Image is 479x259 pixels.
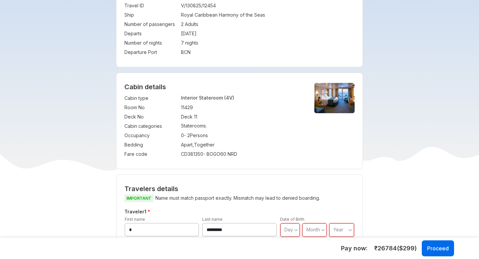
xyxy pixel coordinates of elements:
[181,20,355,29] td: 2 Adults
[124,94,178,103] td: Cabin type
[306,227,320,232] span: Month
[374,244,417,253] span: ₹ 26784 ($ 299 )
[124,83,355,91] h4: Cabin details
[178,140,181,149] td: :
[181,131,303,140] td: 0 - 2 Persons
[181,103,303,112] td: 11429
[181,123,303,129] p: Staterooms.
[202,217,223,222] label: Last name
[178,48,181,57] td: :
[181,48,355,57] td: BCN
[178,1,181,10] td: :
[124,103,178,112] td: Room No
[124,20,178,29] td: Number of passengers
[178,20,181,29] td: :
[178,112,181,122] td: :
[178,10,181,20] td: :
[124,48,178,57] td: Departure Port
[280,217,304,222] label: Date of Birth
[178,29,181,38] td: :
[333,227,343,232] span: Year
[181,29,355,38] td: [DATE]
[178,38,181,48] td: :
[181,10,355,20] td: Royal Caribbean Harmony of the Seas
[125,217,145,222] label: First name
[284,227,293,232] span: Day
[124,29,178,38] td: Departs
[124,1,178,10] td: Travel ID
[422,240,454,256] button: Proceed
[181,38,355,48] td: 7 nights
[124,194,153,202] span: IMPORTANT
[178,149,181,159] td: :
[124,194,355,202] p: Name must match passport exactly. Mismatch may lead to denied boarding.
[348,227,352,233] svg: angle down
[124,149,178,159] td: Fare code
[181,112,303,122] td: Deck 11
[124,185,355,193] h2: Travelers details
[181,142,194,147] span: Apart ,
[178,122,181,131] td: :
[181,1,355,10] td: V/130825/12454
[224,95,234,101] span: (4V)
[341,244,368,252] h5: Pay now:
[178,94,181,103] td: :
[181,151,303,157] div: CD381350 - BOGO60 NRD
[294,227,298,233] svg: angle down
[194,142,215,147] span: Together
[178,131,181,140] td: :
[123,208,356,216] h5: Traveler 1
[124,122,178,131] td: Cabin categories
[124,38,178,48] td: Number of nights
[124,140,178,149] td: Bedding
[178,103,181,112] td: :
[124,131,178,140] td: Occupancy
[124,112,178,122] td: Deck No
[321,227,325,233] svg: angle down
[181,95,303,101] p: Interior Stateroom
[124,10,178,20] td: Ship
